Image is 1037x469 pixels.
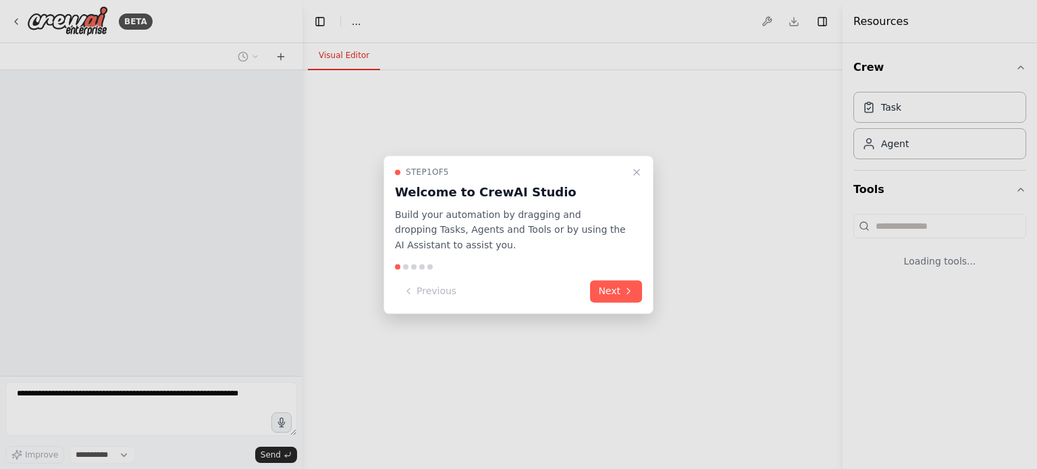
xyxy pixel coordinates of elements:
h3: Welcome to CrewAI Studio [395,183,626,202]
p: Build your automation by dragging and dropping Tasks, Agents and Tools or by using the AI Assista... [395,207,626,253]
button: Hide left sidebar [311,12,329,31]
button: Previous [395,280,464,302]
span: Step 1 of 5 [406,167,449,177]
button: Next [590,280,642,302]
button: Close walkthrough [629,164,645,180]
